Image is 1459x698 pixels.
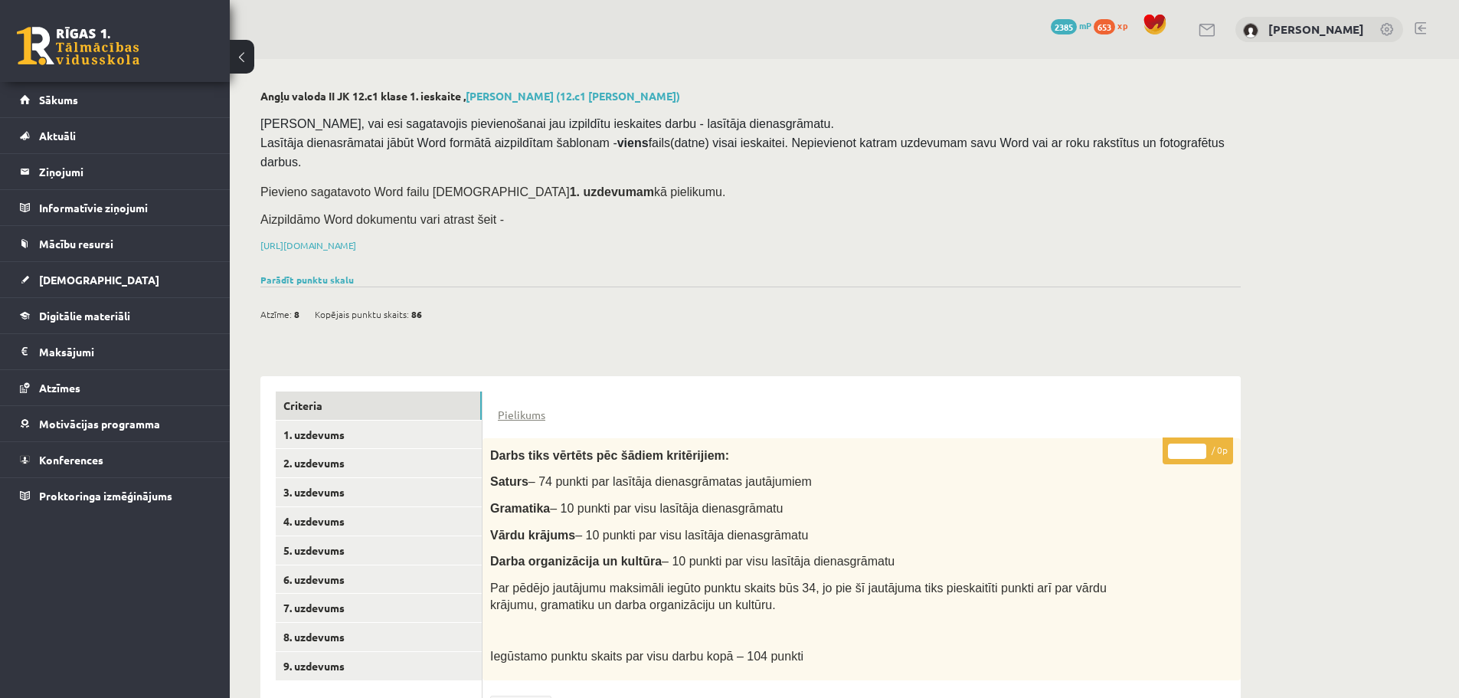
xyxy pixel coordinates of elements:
[260,90,1241,103] h2: Angļu valoda II JK 12.c1 klase 1. ieskaite ,
[276,478,482,506] a: 3. uzdevums
[490,555,662,568] span: Darba organizācija un kultūra
[20,262,211,297] a: [DEMOGRAPHIC_DATA]
[1163,437,1233,464] p: / 0p
[1094,19,1135,31] a: 653 xp
[490,529,575,542] span: Vārdu krājums
[20,118,211,153] a: Aktuāli
[1051,19,1091,31] a: 2385 mP
[20,226,211,261] a: Mācību resursi
[1243,23,1258,38] img: Evelīna Keiša
[1094,19,1115,34] span: 653
[39,453,103,467] span: Konferences
[20,334,211,369] a: Maksājumi
[1051,19,1077,34] span: 2385
[20,82,211,117] a: Sākums
[20,478,211,513] a: Proktoringa izmēģinājums
[260,117,1228,169] span: [PERSON_NAME], vai esi sagatavojis pievienošanai jau izpildītu ieskaites darbu - lasītāja dienasg...
[260,185,725,198] span: Pievieno sagatavoto Word failu [DEMOGRAPHIC_DATA] kā pielikumu.
[20,406,211,441] a: Motivācijas programma
[39,237,113,251] span: Mācību resursi
[20,442,211,477] a: Konferences
[570,185,654,198] strong: 1. uzdevumam
[39,93,78,107] span: Sākums
[276,392,482,420] a: Criteria
[20,190,211,225] a: Informatīvie ziņojumi
[17,27,139,65] a: Rīgas 1. Tālmācības vidusskola
[1268,21,1364,37] a: [PERSON_NAME]
[490,449,729,462] span: Darbs tiks vērtēts pēc šādiem kritērijiem:
[276,421,482,449] a: 1. uzdevums
[276,507,482,536] a: 4. uzdevums
[39,129,76,143] span: Aktuāli
[39,154,211,189] legend: Ziņojumi
[490,582,1107,612] span: Par pēdējo jautājumu maksimāli iegūto punktu skaits būs 34, jo pie šī jautājuma tiks pieskaitīti ...
[276,652,482,680] a: 9. uzdevums
[276,594,482,622] a: 7. uzdevums
[260,239,356,251] a: [URL][DOMAIN_NAME]
[260,274,354,286] a: Parādīt punktu skalu
[490,650,803,663] span: Iegūstamo punktu skaits par visu darbu kopā – 104 punkti
[294,303,299,326] span: 8
[20,298,211,333] a: Digitālie materiāli
[662,555,895,568] span: – 10 punkti par visu lasītāja dienasgrāmatu
[528,475,812,488] span: – 74 punkti par lasītāja dienasgrāmatas jautājumiem
[39,190,211,225] legend: Informatīvie ziņojumi
[276,449,482,477] a: 2. uzdevums
[490,502,550,515] span: Gramatika
[276,536,482,565] a: 5. uzdevums
[39,417,160,431] span: Motivācijas programma
[260,213,504,226] span: Aizpildāmo Word dokumentu vari atrast šeit -
[20,370,211,405] a: Atzīmes
[466,89,680,103] a: [PERSON_NAME] (12.c1 [PERSON_NAME])
[39,489,172,503] span: Proktoringa izmēģinājums
[39,381,80,395] span: Atzīmes
[315,303,409,326] span: Kopējais punktu skaits:
[20,154,211,189] a: Ziņojumi
[411,303,422,326] span: 86
[1117,19,1127,31] span: xp
[39,273,159,287] span: [DEMOGRAPHIC_DATA]
[617,136,649,149] strong: viens
[276,565,482,594] a: 6. uzdevums
[490,475,528,488] span: Saturs
[498,407,545,423] a: Pielikums
[1079,19,1091,31] span: mP
[260,303,292,326] span: Atzīme:
[39,309,130,323] span: Digitālie materiāli
[575,529,808,542] span: – 10 punkti par visu lasītāja dienasgrāmatu
[39,334,211,369] legend: Maksājumi
[276,623,482,651] a: 8. uzdevums
[550,502,783,515] span: – 10 punkti par visu lasītāja dienasgrāmatu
